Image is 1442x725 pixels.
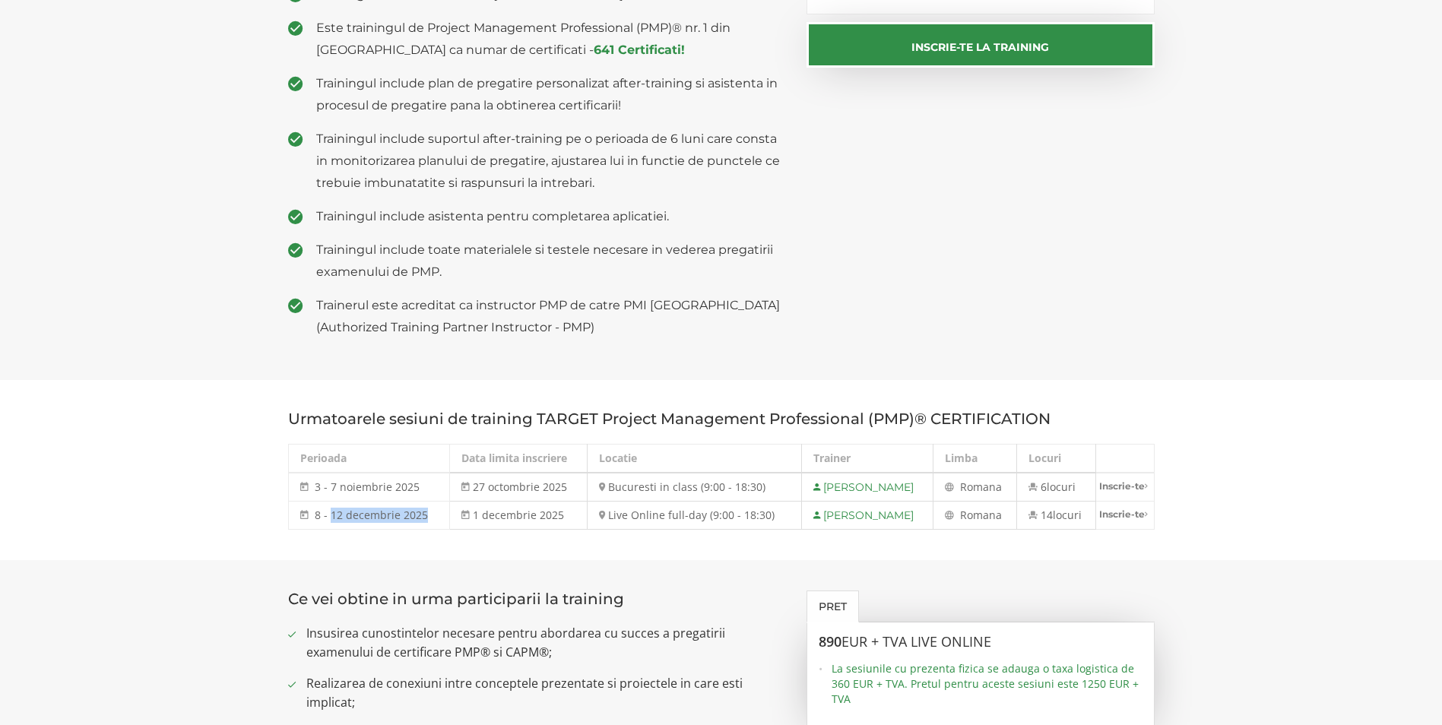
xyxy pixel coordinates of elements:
[315,508,428,522] span: 8 - 12 decembrie 2025
[315,480,420,494] span: 3 - 7 noiembrie 2025
[832,661,1143,707] span: La sesiunile cu prezenta fizica se adauga o taxa logistica de 360 EUR + TVA. Pretul pentru aceste...
[450,502,588,530] td: 1 decembrie 2025
[802,445,933,473] th: Trainer
[1016,473,1095,502] td: 6
[841,632,991,651] span: EUR + TVA LIVE ONLINE
[306,624,784,662] span: Insusirea cunostintelor necesare pentru abordarea cu succes a pregatirii examenului de certificar...
[288,410,1155,427] h3: Urmatoarele sesiuni de training TARGET Project Management Professional (PMP)® CERTIFICATION
[316,17,784,61] span: Este trainingul de Project Management Professional (PMP)® nr. 1 din [GEOGRAPHIC_DATA] ca numar de...
[1096,473,1153,499] a: Inscrie-te
[1047,480,1076,494] span: locuri
[960,480,973,494] span: Ro
[1016,502,1095,530] td: 14
[288,445,450,473] th: Perioada
[450,473,588,502] td: 27 octombrie 2025
[819,635,1143,650] h3: 890
[587,502,802,530] td: Live Online full-day (9:00 - 18:30)
[1016,445,1095,473] th: Locuri
[973,508,1002,522] span: mana
[960,508,973,522] span: Ro
[933,445,1017,473] th: Limba
[807,590,859,622] a: Pret
[1096,502,1153,527] a: Inscrie-te
[316,294,784,338] span: Trainerul este acreditat ca instructor PMP de catre PMI [GEOGRAPHIC_DATA] (Authorized Training Pa...
[802,473,933,502] td: [PERSON_NAME]
[807,22,1155,68] button: Inscrie-te la training
[587,445,802,473] th: Locatie
[594,43,685,57] a: 641 Certificati!
[450,445,588,473] th: Data limita inscriere
[973,480,1002,494] span: mana
[316,128,784,194] span: Trainingul include suportul after-training pe o perioada de 6 luni care consta in monitorizarea p...
[288,590,784,607] h3: Ce vei obtine in urma participarii la training
[316,205,784,227] span: Trainingul include asistenta pentru completarea aplicatiei.
[306,674,784,712] span: Realizarea de conexiuni intre conceptele prezentate si proiectele in care esti implicat;
[316,72,784,116] span: Trainingul include plan de pregatire personalizat after-training si asistenta in procesul de preg...
[316,239,784,283] span: Trainingul include toate materialele si testele necesare in vederea pregatirii examenului de PMP.
[1053,508,1082,522] span: locuri
[802,502,933,530] td: [PERSON_NAME]
[587,473,802,502] td: Bucuresti in class (9:00 - 18:30)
